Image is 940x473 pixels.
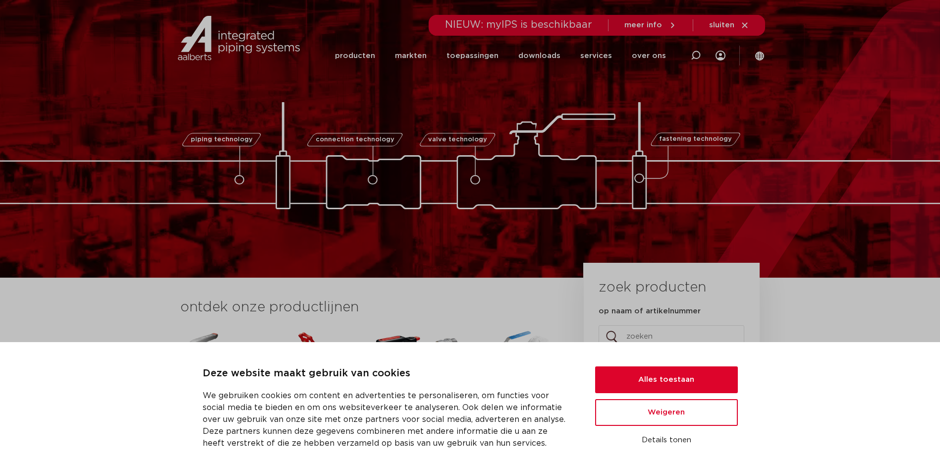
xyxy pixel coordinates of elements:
button: Alles toestaan [595,366,738,393]
a: toepassingen [446,36,498,76]
label: op naam of artikelnummer [599,306,701,316]
span: sluiten [709,21,734,29]
a: services [580,36,612,76]
a: producten [335,36,375,76]
a: sluiten [709,21,749,30]
input: zoeken [599,325,744,348]
button: Weigeren [595,399,738,426]
h3: ontdek onze productlijnen [180,297,550,317]
span: connection technology [315,136,394,143]
a: downloads [518,36,560,76]
span: valve technology [428,136,487,143]
a: over ons [632,36,666,76]
span: NIEUW: myIPS is beschikbaar [445,20,592,30]
h3: zoek producten [599,278,706,297]
span: fastening technology [659,136,732,143]
span: piping technology [191,136,253,143]
nav: Menu [335,36,666,76]
a: markten [395,36,427,76]
div: my IPS [716,36,725,76]
a: meer info [624,21,677,30]
p: We gebruiken cookies om content en advertenties te personaliseren, om functies voor social media ... [203,390,571,449]
span: meer info [624,21,662,29]
p: Deze website maakt gebruik van cookies [203,366,571,382]
button: Details tonen [595,432,738,449]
